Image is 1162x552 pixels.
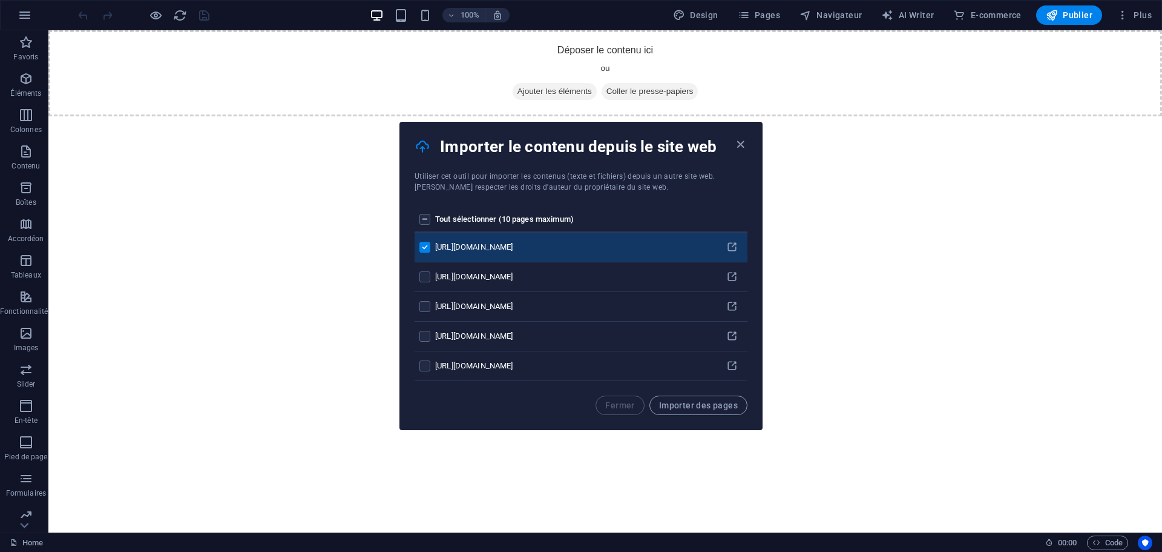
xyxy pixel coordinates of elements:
i: Lors du redimensionnement, ajuster automatiquement le niveau de zoom en fonction de l'appareil sé... [492,10,503,21]
span: : [1066,538,1068,547]
span: Navigateur [799,9,862,21]
div: Design (Ctrl+Alt+Y) [668,5,723,25]
span: Plus [1117,9,1152,21]
span: Coller le presse-papiers [553,53,650,70]
button: Importer des pages [649,396,747,415]
div: [URL][DOMAIN_NAME] [435,242,712,253]
span: E-commerce [953,9,1021,21]
span: Utiliser cet outil pour importer les contenus (texte et fichiers) depuis un autre site web. [PERS... [415,172,715,191]
p: Favoris [13,52,38,62]
span: Importer des pages [659,401,738,410]
p: Images [14,343,39,353]
h4: Importer le contenu depuis le site web [440,137,733,156]
p: Contenu [11,161,40,171]
button: reload [172,8,187,22]
h6: Durée de la session [1045,536,1077,550]
div: [URL][DOMAIN_NAME] [435,331,712,342]
span: 00 00 [1058,536,1077,550]
button: Cliquez ici pour quitter le mode Aperçu et poursuivre l'édition. [148,8,163,22]
p: Slider [17,379,36,389]
p: En-tête [15,416,38,425]
div: [URL][DOMAIN_NAME] [435,271,712,282]
i: Actualiser la page [173,8,187,22]
p: Boîtes [16,198,36,207]
h6: 100% [461,8,480,22]
th: Tout sélectionner (10 pages maximum) [435,207,717,233]
span: Publier [1046,9,1092,21]
div: [URL][DOMAIN_NAME] [435,361,712,371]
p: Pied de page [4,452,47,462]
span: Ajouter les éléments [464,53,548,70]
span: Code [1092,536,1123,550]
table: pages list [415,207,747,381]
span: Design [673,9,718,21]
button: Pages (Ctrl+Alt+S) [733,5,785,25]
button: Usercentrics [1138,536,1152,550]
span: AI Writer [881,9,934,21]
p: Accordéon [8,234,44,244]
p: Colonnes [10,125,42,135]
span: Pages [738,9,780,21]
p: Tableaux [11,270,41,280]
p: Formulaires [6,488,46,498]
a: Cliquez pour annuler la sélection. Double-cliquez pour ouvrir Pages. [10,536,43,550]
div: [URL][DOMAIN_NAME] [435,301,712,312]
p: Éléments [10,88,41,98]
